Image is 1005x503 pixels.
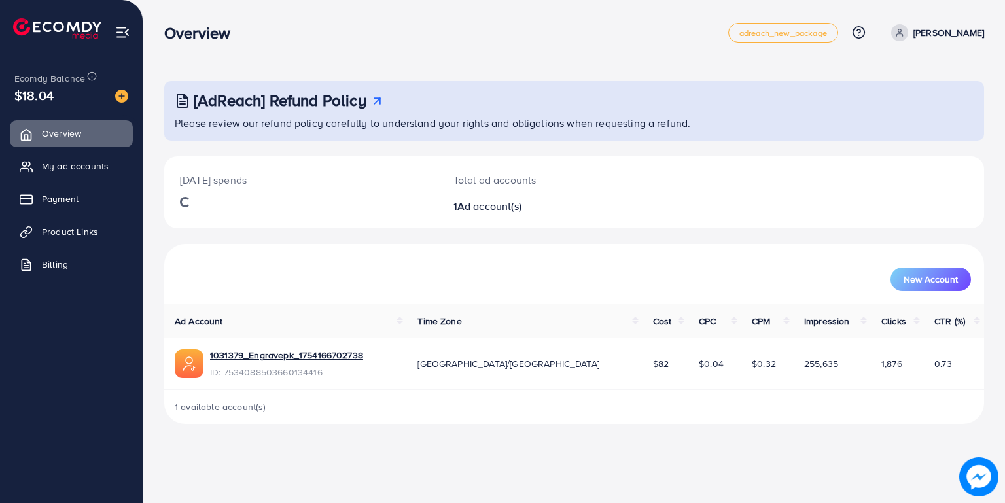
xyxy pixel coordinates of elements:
[115,25,130,40] img: menu
[210,366,363,379] span: ID: 7534088503660134416
[42,258,68,271] span: Billing
[934,357,952,370] span: 0.73
[886,24,984,41] a: [PERSON_NAME]
[42,192,79,205] span: Payment
[881,315,906,328] span: Clicks
[752,315,770,328] span: CPM
[14,72,85,85] span: Ecomdy Balance
[417,315,461,328] span: Time Zone
[42,127,81,140] span: Overview
[10,251,133,277] a: Billing
[175,349,203,378] img: ic-ads-acc.e4c84228.svg
[959,457,998,496] img: image
[699,357,724,370] span: $0.04
[10,218,133,245] a: Product Links
[457,199,521,213] span: Ad account(s)
[653,315,672,328] span: Cost
[890,268,971,291] button: New Account
[115,90,128,103] img: image
[653,357,669,370] span: $82
[180,172,422,188] p: [DATE] spends
[10,120,133,147] a: Overview
[453,172,627,188] p: Total ad accounts
[42,225,98,238] span: Product Links
[13,18,101,39] img: logo
[934,315,965,328] span: CTR (%)
[913,25,984,41] p: [PERSON_NAME]
[804,315,850,328] span: Impression
[42,160,109,173] span: My ad accounts
[752,357,776,370] span: $0.32
[699,315,716,328] span: CPC
[175,315,223,328] span: Ad Account
[739,29,827,37] span: adreach_new_package
[210,349,363,362] a: 1031379_Engravepk_1754166702738
[10,153,133,179] a: My ad accounts
[904,275,958,284] span: New Account
[175,115,976,131] p: Please review our refund policy carefully to understand your rights and obligations when requesti...
[175,400,266,413] span: 1 available account(s)
[453,200,627,213] h2: 1
[881,357,902,370] span: 1,876
[164,24,241,43] h3: Overview
[804,357,838,370] span: 255,635
[728,23,838,43] a: adreach_new_package
[194,91,366,110] h3: [AdReach] Refund Policy
[417,357,599,370] span: [GEOGRAPHIC_DATA]/[GEOGRAPHIC_DATA]
[10,186,133,212] a: Payment
[14,86,54,105] span: $18.04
